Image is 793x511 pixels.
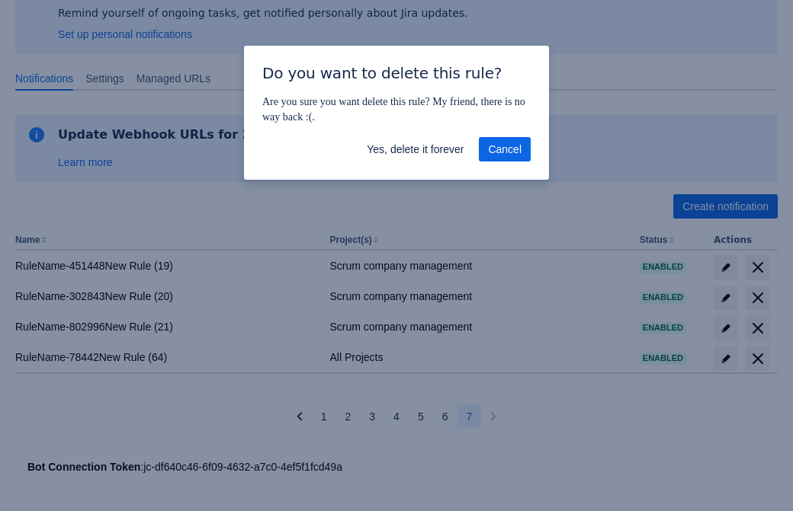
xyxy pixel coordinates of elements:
[479,137,531,161] button: Cancel
[367,137,464,161] span: Yes, delete it forever
[358,137,473,161] button: Yes, delete it forever
[262,94,531,125] p: Are you sure you want delete this rule? My friend, there is no way back :(.
[488,137,522,161] span: Cancel
[262,64,502,82] span: Do you want to delete this rule?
